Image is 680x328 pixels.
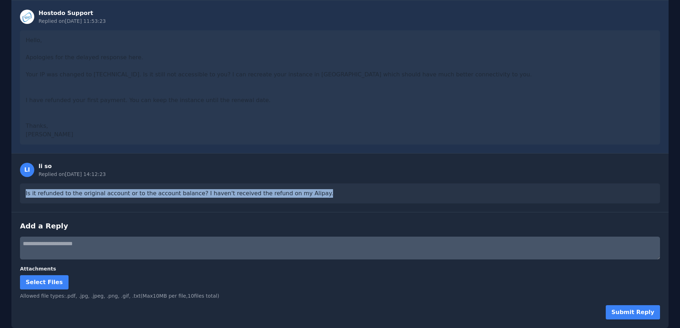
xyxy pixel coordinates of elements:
[39,171,106,178] div: Replied on [DATE] 14:12:23
[39,162,106,171] div: li so
[20,183,660,203] div: Is it refunded to the original account or to the account balance? I haven't received the refund o...
[20,10,34,24] img: Staff
[39,17,106,25] div: Replied on [DATE] 11:53:23
[20,221,660,231] h3: Add a Reply
[20,30,660,145] div: Hello, Apologies for the delayed response here. Your IP was changed to [TECHNICAL_ID]. Is it stil...
[20,265,660,272] label: Attachments
[39,9,106,17] div: Hostodo Support
[20,163,34,177] div: LI
[606,305,660,319] button: Submit Reply
[26,279,63,286] span: Select Files
[20,292,660,299] div: Allowed file types: .pdf, .jpg, .jpeg, .png, .gif, .txt (Max 10 MB per file, 10 files total)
